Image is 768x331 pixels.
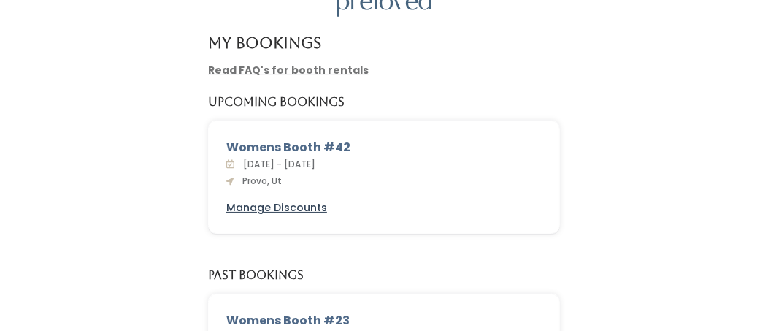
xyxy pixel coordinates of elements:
h5: Past Bookings [208,269,304,282]
span: Provo, Ut [237,175,282,187]
h4: My Bookings [208,34,321,51]
a: Manage Discounts [226,200,327,216]
a: Read FAQ's for booth rentals [208,63,369,77]
div: Womens Booth #23 [226,312,542,330]
div: Womens Booth #42 [226,139,542,156]
h5: Upcoming Bookings [208,96,345,109]
span: [DATE] - [DATE] [237,158,315,170]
